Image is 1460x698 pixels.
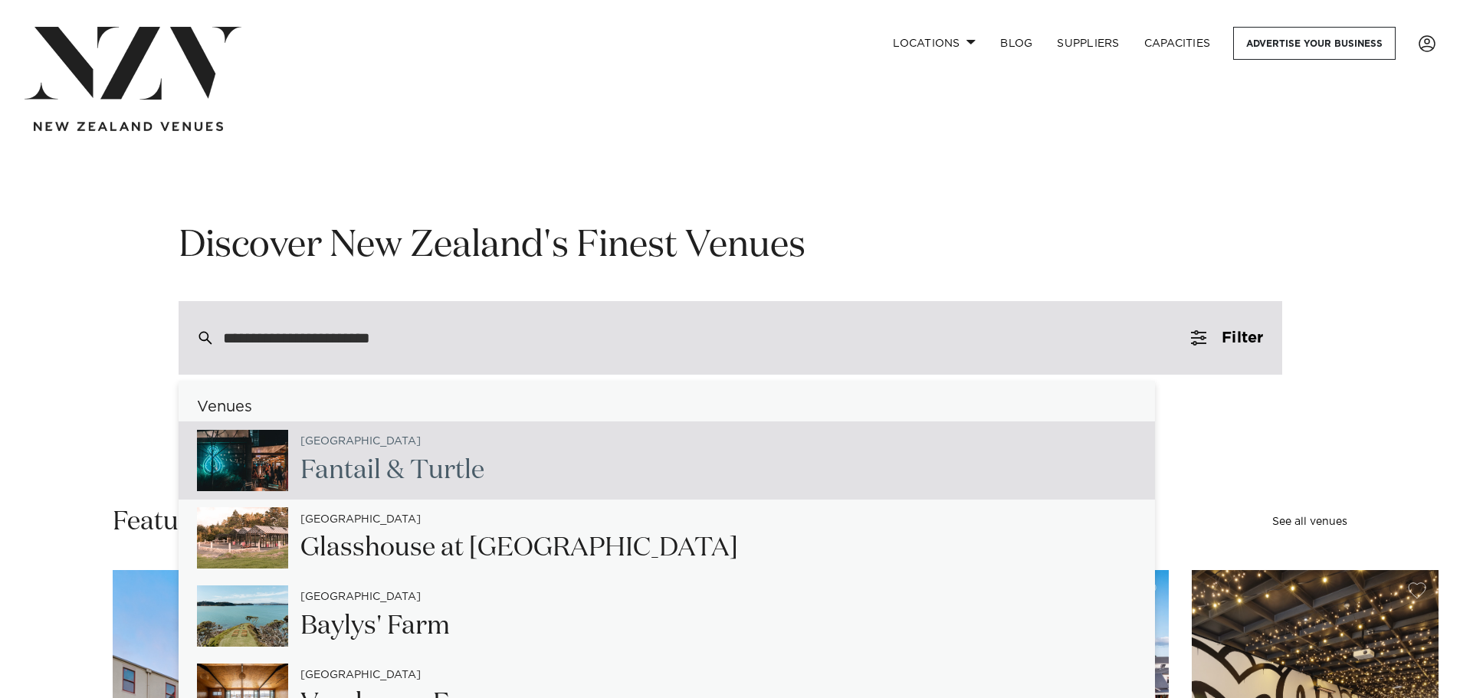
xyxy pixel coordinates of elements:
a: SUPPLIERS [1045,27,1131,60]
small: [GEOGRAPHIC_DATA] [300,591,421,603]
h2: Fantail & Turtle [300,454,484,488]
img: new-zealand-venues-text.png [34,122,223,132]
h2: Baylys' Farm [300,609,450,644]
small: [GEOGRAPHIC_DATA] [300,670,421,681]
h1: Discover New Zealand's Finest Venues [179,222,1282,270]
a: Advertise your business [1233,27,1396,60]
h2: Glasshouse at [GEOGRAPHIC_DATA] [300,531,738,565]
h6: Venues [179,399,1155,415]
small: [GEOGRAPHIC_DATA] [300,436,421,447]
img: nzv-logo.png [25,27,241,100]
img: 3vwZ9FzZjVsrNwmbnIsb1lO9pXQGWDkU8ZMrKWtL.jpg [197,585,288,647]
img: fbBvid6QMDP9YI1vLJ1MuHdDmytj75MieLERmu54.jpg [197,507,288,569]
a: BLOG [988,27,1045,60]
button: Filter [1173,301,1281,375]
a: Capacities [1132,27,1223,60]
img: 8XYh4PKwC4Sp133HJkrmIfRSWF9U0cmFCrXF03ib.jpg [197,430,288,491]
a: Locations [881,27,988,60]
small: [GEOGRAPHIC_DATA] [300,514,421,526]
span: Filter [1222,330,1263,346]
a: See all venues [1272,516,1347,527]
h2: Featured venues [113,505,306,539]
